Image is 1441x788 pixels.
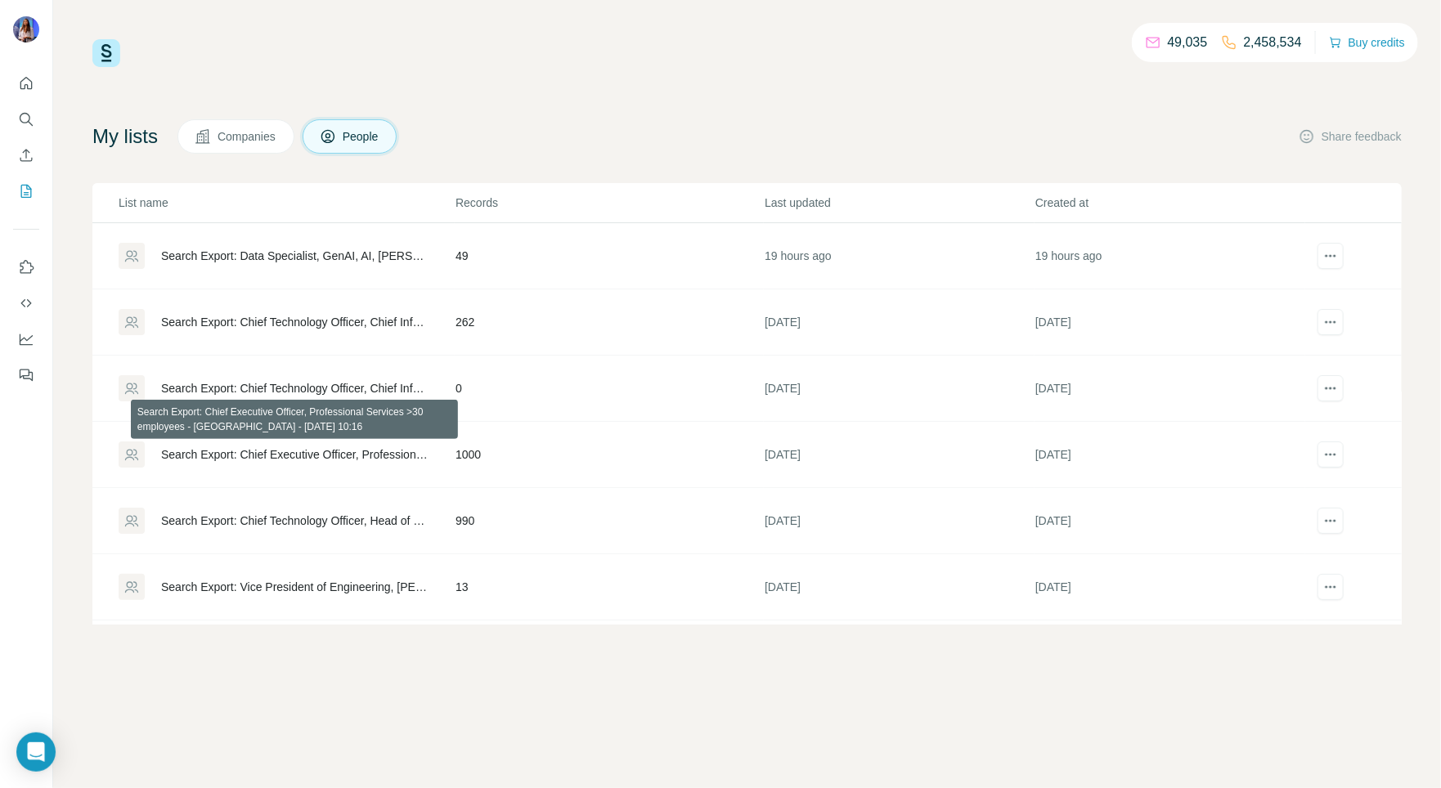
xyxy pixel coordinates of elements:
[455,289,764,356] td: 262
[764,422,1035,488] td: [DATE]
[455,223,764,289] td: 49
[13,69,39,98] button: Quick start
[1318,375,1344,401] button: actions
[13,16,39,43] img: Avatar
[13,177,39,206] button: My lists
[1299,128,1402,145] button: Share feedback
[455,422,764,488] td: 1000
[1168,33,1208,52] p: 49,035
[13,105,39,134] button: Search
[455,488,764,554] td: 990
[764,223,1035,289] td: 19 hours ago
[764,620,1035,687] td: [DATE]
[13,253,39,282] button: Use Surfe on LinkedIn
[1035,620,1305,687] td: [DATE]
[1035,488,1305,554] td: [DATE]
[1318,508,1344,534] button: actions
[218,128,277,145] span: Companies
[765,195,1034,211] p: Last updated
[92,123,158,150] h4: My lists
[764,289,1035,356] td: [DATE]
[1318,441,1344,468] button: actions
[92,39,120,67] img: Surfe Logo
[13,325,39,354] button: Dashboard
[1318,574,1344,600] button: actions
[161,579,428,595] div: Search Export: Vice President of Engineering, [PERSON_NAME]- Security contacts - [DATE] 12:37
[16,732,56,772] div: Open Intercom Messenger
[161,248,428,264] div: Search Export: Data Specialist, GenAI, AI, [PERSON_NAME]- Security contacts - [DATE] 15:09
[1035,195,1304,211] p: Created at
[13,360,39,390] button: Feedback
[1318,243,1344,269] button: actions
[455,554,764,620] td: 13
[119,195,454,211] p: List name
[343,128,380,145] span: People
[1244,33,1302,52] p: 2,458,534
[455,620,764,687] td: 101
[1329,31,1405,54] button: Buy credits
[1035,223,1305,289] td: 19 hours ago
[1035,356,1305,422] td: [DATE]
[1035,289,1305,356] td: [DATE]
[764,488,1035,554] td: [DATE]
[161,446,428,463] div: Search Export: Chief Executive Officer, Professional Services >30 employees - [GEOGRAPHIC_DATA] -...
[764,554,1035,620] td: [DATE]
[161,314,428,330] div: Search Export: Chief Technology Officer, Chief Information Officer, Chief Executive Officer, Dire...
[161,513,428,529] div: Search Export: Chief Technology Officer, Head of Information Technology, procurement, genAI, head...
[1035,422,1305,488] td: [DATE]
[13,289,39,318] button: Use Surfe API
[1318,309,1344,335] button: actions
[161,380,428,396] div: Search Export: Chief Technology Officer, Chief Information Officer, Chief Executive Officer, Dire...
[1035,554,1305,620] td: [DATE]
[455,356,764,422] td: 0
[456,195,763,211] p: Records
[13,141,39,170] button: Enrich CSV
[764,356,1035,422] td: [DATE]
